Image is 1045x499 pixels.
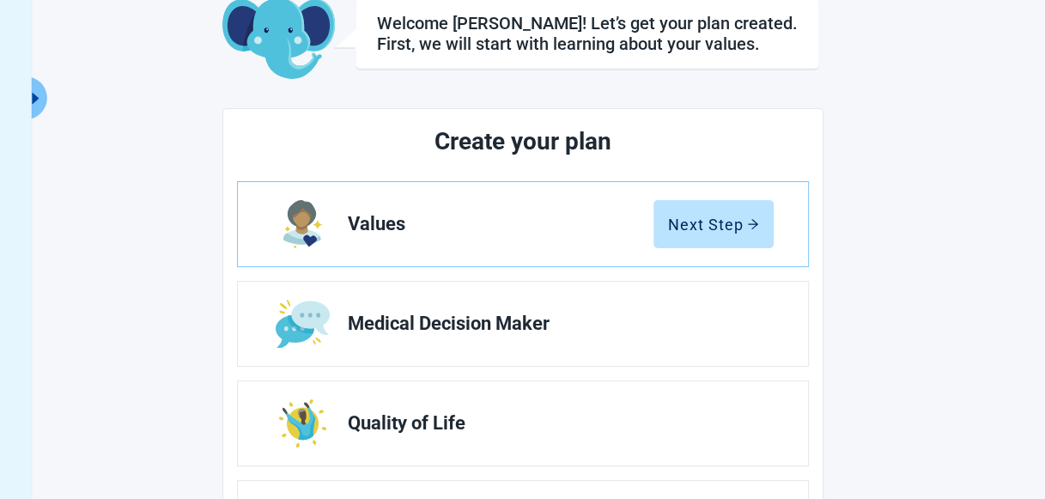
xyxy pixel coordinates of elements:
a: Edit Values section [238,182,808,266]
div: Next Step [668,216,759,233]
div: Welcome [PERSON_NAME]! Let’s get your plan created. First, we will start with learning about your... [377,13,798,54]
button: Expand menu [26,76,47,119]
span: Quality of Life [348,413,760,434]
a: Edit Quality of Life section [238,381,808,466]
span: caret-right [27,90,44,106]
span: Medical Decision Maker [348,313,760,334]
span: arrow-right [747,218,759,230]
h2: Create your plan [301,123,744,161]
span: Values [348,214,653,234]
a: Edit Medical Decision Maker section [238,282,808,366]
button: Next Steparrow-right [653,200,774,248]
